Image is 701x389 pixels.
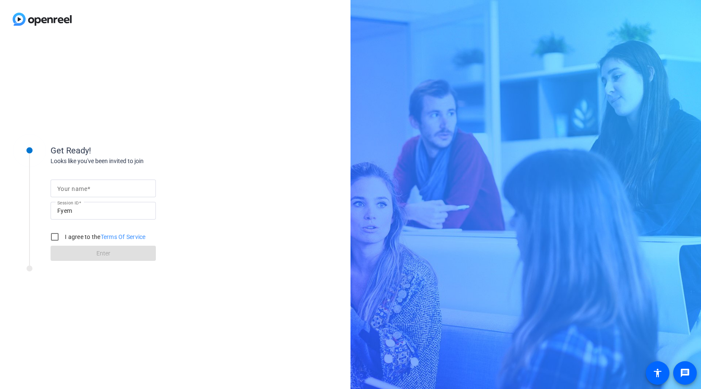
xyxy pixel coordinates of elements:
mat-icon: accessibility [653,368,663,378]
div: Get Ready! [51,144,219,157]
mat-label: Session ID [57,200,79,205]
label: I agree to the [63,233,146,241]
a: Terms Of Service [101,233,146,240]
div: Looks like you've been invited to join [51,157,219,166]
mat-label: Your name [57,185,87,192]
mat-icon: message [680,368,690,378]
